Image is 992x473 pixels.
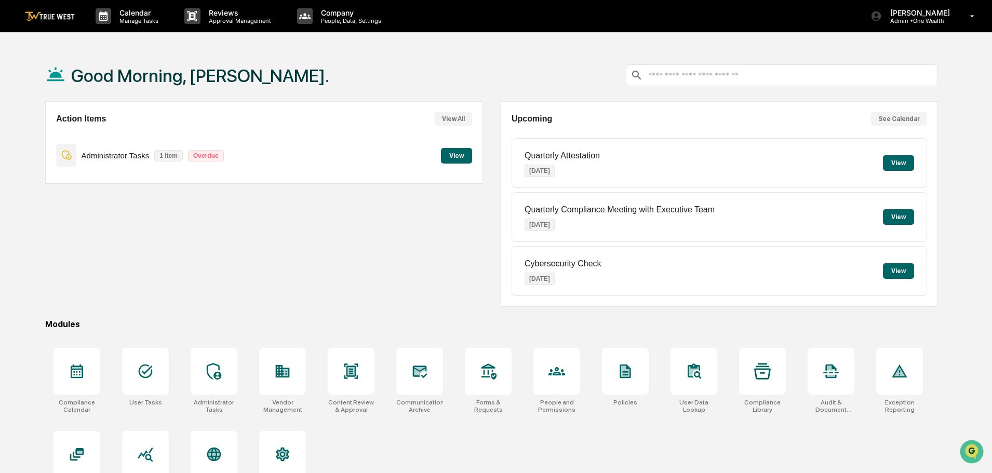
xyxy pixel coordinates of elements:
[525,205,715,214] p: Quarterly Compliance Meeting with Executive Team
[82,151,150,160] p: Administrator Tasks
[959,439,987,467] iframe: Open customer support
[441,150,472,160] a: View
[92,169,113,178] span: [DATE]
[10,79,29,98] img: 1746055101610-c473b297-6a78-478c-a979-82029cc54cd1
[10,22,189,38] p: How can we help?
[871,112,927,126] button: See Calendar
[22,79,41,98] img: 8933085812038_c878075ebb4cc5468115_72.jpg
[188,150,224,161] p: Overdue
[92,141,113,150] span: [DATE]
[177,83,189,95] button: Start new chat
[86,212,129,223] span: Attestations
[32,141,84,150] span: [PERSON_NAME]
[525,165,555,177] p: [DATE]
[259,399,306,413] div: Vendor Management
[808,399,854,413] div: Audit & Document Logs
[883,155,914,171] button: View
[32,169,84,178] span: [PERSON_NAME]
[525,259,601,268] p: Cybersecurity Check
[161,113,189,126] button: See all
[56,114,106,124] h2: Action Items
[396,399,443,413] div: Communications Archive
[21,232,65,242] span: Data Lookup
[73,257,126,265] a: Powered byPylon
[47,79,170,90] div: Start new chat
[75,213,84,222] div: 🗄️
[10,131,27,148] img: Tammy Steffen
[71,65,329,86] h1: Good Morning, [PERSON_NAME].
[525,151,600,160] p: Quarterly Attestation
[10,159,27,176] img: Tammy Steffen
[10,115,70,124] div: Past conversations
[328,399,374,413] div: Content Review & Approval
[6,228,70,247] a: 🔎Data Lookup
[103,258,126,265] span: Pylon
[739,399,786,413] div: Compliance Library
[525,273,555,285] p: [DATE]
[533,399,580,413] div: People and Permissions
[111,17,164,24] p: Manage Tasks
[10,233,19,241] div: 🔎
[525,219,555,231] p: [DATE]
[191,399,237,413] div: Administrator Tasks
[86,141,90,150] span: •
[6,208,71,227] a: 🖐️Preclearance
[512,114,552,124] h2: Upcoming
[47,90,143,98] div: We're available if you need us!
[21,212,67,223] span: Preclearance
[882,17,955,24] p: Admin • One Wealth
[25,11,75,21] img: logo
[465,399,512,413] div: Forms & Requests
[613,399,637,406] div: Policies
[882,8,955,17] p: [PERSON_NAME]
[876,399,923,413] div: Exception Reporting
[200,8,276,17] p: Reviews
[671,399,717,413] div: User Data Lookup
[86,169,90,178] span: •
[45,319,938,329] div: Modules
[71,208,133,227] a: 🗄️Attestations
[111,8,164,17] p: Calendar
[883,263,914,279] button: View
[200,17,276,24] p: Approval Management
[53,399,100,413] div: Compliance Calendar
[435,112,472,126] button: View All
[313,8,386,17] p: Company
[154,150,183,161] p: 1 item
[441,148,472,164] button: View
[129,399,162,406] div: User Tasks
[10,213,19,222] div: 🖐️
[883,209,914,225] button: View
[313,17,386,24] p: People, Data, Settings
